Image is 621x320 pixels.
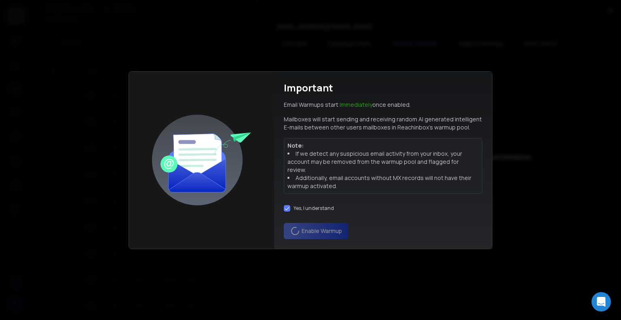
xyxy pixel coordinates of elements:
[287,142,479,150] p: Note:
[284,81,333,94] h1: Important
[340,101,372,108] span: Immediately
[591,292,611,312] div: Open Intercom Messenger
[287,150,479,174] li: If we detect any suspicious email activity from your inbox, your account may be removed from the ...
[287,174,479,190] li: Additionally, email accounts without MX records will not have their warmup activated.
[284,101,411,109] p: Email Warmups start once enabled.
[284,115,482,131] p: Mailboxes will start sending and receiving random AI generated intelligent E-mails between other ...
[294,205,334,212] label: Yes, I understand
